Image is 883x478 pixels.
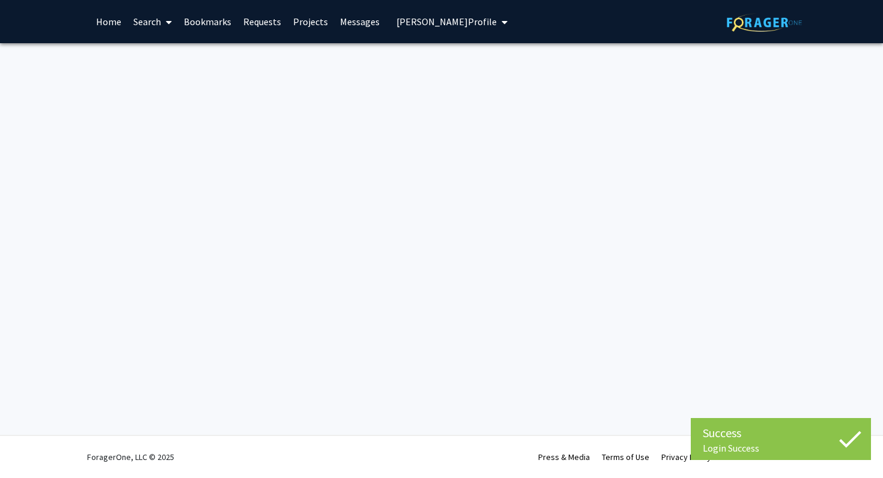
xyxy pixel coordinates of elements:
[127,1,178,43] a: Search
[727,13,802,32] img: ForagerOne Logo
[538,452,590,462] a: Press & Media
[396,16,497,28] span: [PERSON_NAME] Profile
[87,436,174,478] div: ForagerOne, LLC © 2025
[287,1,334,43] a: Projects
[703,424,859,442] div: Success
[703,442,859,454] div: Login Success
[334,1,386,43] a: Messages
[661,452,711,462] a: Privacy Policy
[90,1,127,43] a: Home
[178,1,237,43] a: Bookmarks
[237,1,287,43] a: Requests
[602,452,649,462] a: Terms of Use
